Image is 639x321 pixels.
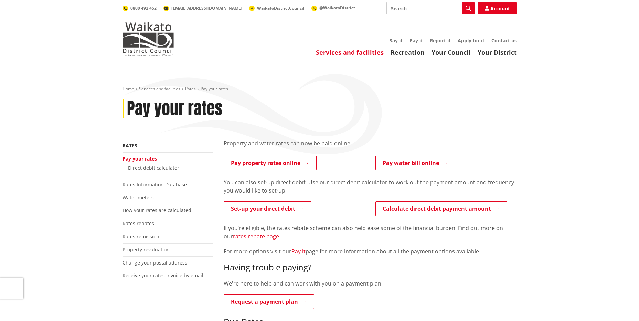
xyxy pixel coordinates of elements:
[201,86,228,92] span: Pay your rates
[123,220,154,227] a: Rates rebates
[123,207,191,214] a: How your rates are calculated
[432,48,471,56] a: Your Council
[123,86,517,92] nav: breadcrumb
[375,201,507,216] a: Calculate direct debit payment amount
[316,48,384,56] a: Services and facilities
[139,86,180,92] a: Services and facilities
[375,156,455,170] a: Pay water bill online
[123,194,154,201] a: Water meters
[163,5,242,11] a: [EMAIL_ADDRESS][DOMAIN_NAME]
[224,294,314,309] a: Request a payment plan
[123,155,157,162] a: Pay your rates
[123,259,187,266] a: Change your postal address
[478,48,517,56] a: Your District
[311,5,355,11] a: @WaikatoDistrict
[291,248,306,255] a: Pay it
[430,37,451,44] a: Report it
[123,142,137,149] a: Rates
[224,201,311,216] a: Set-up your direct debit
[127,99,223,119] h1: Pay your rates
[386,2,475,14] input: Search input
[123,272,203,279] a: Receive your rates invoice by email
[123,22,174,56] img: Waikato District Council - Te Kaunihera aa Takiwaa o Waikato
[391,48,425,56] a: Recreation
[458,37,484,44] a: Apply for it
[224,279,517,288] p: We're here to help and can work with you on a payment plan.
[224,139,517,156] div: Property and water rates can now be paid online.
[390,37,403,44] a: Say it
[224,156,317,170] a: Pay property rates online
[491,37,517,44] a: Contact us
[123,246,170,253] a: Property revaluation
[128,165,179,171] a: Direct debit calculator
[409,37,423,44] a: Pay it
[224,247,517,256] p: For more options visit our page for more information about all the payment options available.
[123,233,159,240] a: Rates remission
[233,232,280,240] a: rates rebate page.
[171,5,242,11] span: [EMAIL_ADDRESS][DOMAIN_NAME]
[249,5,305,11] a: WaikatoDistrictCouncil
[123,5,157,11] a: 0800 492 452
[123,181,187,188] a: Rates Information Database
[185,86,196,92] a: Rates
[224,262,517,272] h3: Having trouble paying?
[224,178,517,195] p: You can also set-up direct debit. Use our direct debit calculator to work out the payment amount ...
[224,224,517,240] p: If you’re eligible, the rates rebate scheme can also help ease some of the financial burden. Find...
[130,5,157,11] span: 0800 492 452
[319,5,355,11] span: @WaikatoDistrict
[257,5,305,11] span: WaikatoDistrictCouncil
[478,2,517,14] a: Account
[123,86,134,92] a: Home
